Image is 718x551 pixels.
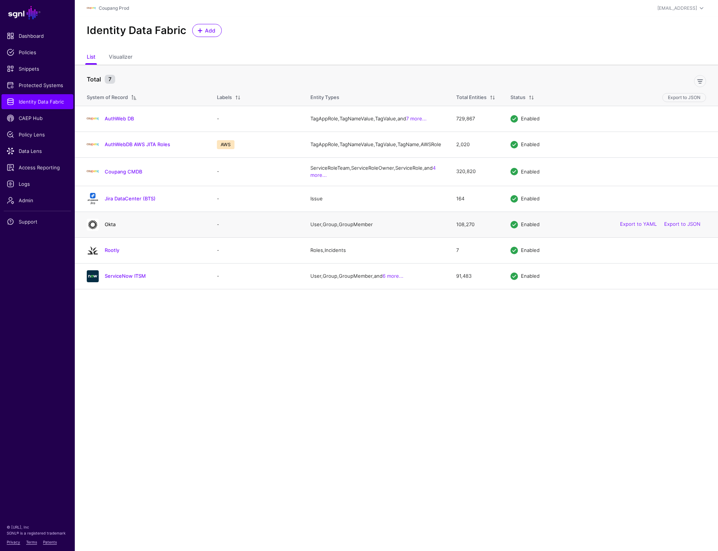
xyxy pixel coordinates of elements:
span: Add [204,27,217,34]
small: 7 [105,75,115,84]
td: Issue [303,186,449,212]
img: svg+xml;base64,PHN2ZyB3aWR0aD0iMTQxIiBoZWlnaHQ9IjE2NCIgdmlld0JveD0iMCAwIDE0MSAxNjQiIGZpbGw9Im5vbm... [87,193,99,205]
a: CAEP Hub [1,111,73,126]
td: User, Group, GroupMember, and [303,263,449,289]
td: 164 [449,186,503,212]
div: System of Record [87,94,128,101]
span: Enabled [521,196,540,201]
span: Snippets [7,65,68,73]
td: TagAppRole, TagNameValue, TagValue, and [303,106,449,132]
td: - [209,237,303,263]
a: Protected Systems [1,78,73,93]
a: AuthWebDB AWS JITA Roles [105,141,170,147]
td: ServiceRoleTeam, ServiceRoleOwner, ServiceRole, and [303,157,449,186]
td: TagAppRole, TagNameValue, TagValue, TagName, AWSRole [303,132,449,157]
a: Jira DataCenter (BTS) [105,196,156,201]
a: Admin [1,193,73,208]
img: svg+xml;base64,PHN2ZyBpZD0iTG9nbyIgeG1sbnM9Imh0dHA6Ly93d3cudzMub3JnLzIwMDAvc3ZnIiB3aWR0aD0iMTIxLj... [87,113,99,125]
a: Okta [105,221,116,227]
button: Export to JSON [662,93,706,102]
span: Enabled [521,116,540,121]
td: 729,867 [449,106,503,132]
p: © [URL], Inc [7,524,68,530]
img: svg+xml;base64,PHN2ZyB3aWR0aD0iMjQiIGhlaWdodD0iMjQiIHZpZXdCb3g9IjAgMCAyNCAyNCIgZmlsbD0ibm9uZSIgeG... [87,244,99,256]
span: Admin [7,197,68,204]
span: CAEP Hub [7,114,68,122]
span: Enabled [521,247,540,253]
a: Terms [26,540,37,544]
td: - [209,186,303,212]
div: Status [510,94,525,101]
a: Export to JSON [664,221,700,227]
a: 6 more... [383,273,404,279]
img: svg+xml;base64,PHN2ZyBpZD0iTG9nbyIgeG1sbnM9Imh0dHA6Ly93d3cudzMub3JnLzIwMDAvc3ZnIiB3aWR0aD0iMTIxLj... [87,4,96,13]
a: Dashboard [1,28,73,43]
a: Visualizer [109,50,132,65]
div: Labels [217,94,232,101]
a: SGNL [4,4,70,21]
a: Policies [1,45,73,60]
span: Logs [7,180,68,188]
a: Coupang Prod [99,5,129,11]
td: Roles, Incidents [303,237,449,263]
a: Coupang CMDB [105,169,142,175]
a: Add [192,24,222,37]
span: Support [7,218,68,225]
a: Rootly [105,247,119,253]
td: - [209,263,303,289]
a: AuthWeb DB [105,116,134,121]
td: - [209,212,303,237]
a: Access Reporting [1,160,73,175]
span: Enabled [521,273,540,279]
p: SGNL® is a registered trademark [7,530,68,536]
img: svg+xml;base64,PHN2ZyB3aWR0aD0iNjQiIGhlaWdodD0iNjQiIHZpZXdCb3g9IjAgMCA2NCA2NCIgZmlsbD0ibm9uZSIgeG... [87,270,99,282]
td: 91,483 [449,263,503,289]
a: Logs [1,176,73,191]
a: 7 more... [406,116,427,121]
td: - [209,106,303,132]
span: Entity Types [310,94,339,100]
td: 108,270 [449,212,503,237]
strong: Total [87,76,101,83]
span: Policy Lens [7,131,68,138]
h2: Identity Data Fabric [87,24,186,37]
img: svg+xml;base64,PHN2ZyB3aWR0aD0iNjQiIGhlaWdodD0iNjQiIHZpZXdCb3g9IjAgMCA2NCA2NCIgZmlsbD0ibm9uZSIgeG... [87,219,99,231]
td: 2,020 [449,132,503,157]
td: User, Group, GroupMember [303,212,449,237]
img: svg+xml;base64,PHN2ZyBpZD0iTG9nbyIgeG1sbnM9Imh0dHA6Ly93d3cudzMub3JnLzIwMDAvc3ZnIiB3aWR0aD0iMTIxLj... [87,139,99,151]
span: Data Lens [7,147,68,155]
a: Data Lens [1,144,73,158]
span: Protected Systems [7,81,68,89]
td: - [209,157,303,186]
a: Privacy [7,540,20,544]
a: ServiceNow ITSM [105,273,146,279]
span: Enabled [521,168,540,174]
a: Identity Data Fabric [1,94,73,109]
span: Enabled [521,141,540,147]
img: svg+xml;base64,PHN2ZyBpZD0iTG9nbyIgeG1sbnM9Imh0dHA6Ly93d3cudzMub3JnLzIwMDAvc3ZnIiB3aWR0aD0iMTIxLj... [87,166,99,178]
td: 7 [449,237,503,263]
a: Snippets [1,61,73,76]
span: Access Reporting [7,164,68,171]
span: Policies [7,49,68,56]
a: Export to YAML [620,221,657,227]
a: List [87,50,95,65]
span: Identity Data Fabric [7,98,68,105]
span: Dashboard [7,32,68,40]
a: Policy Lens [1,127,73,142]
td: 320,820 [449,157,503,186]
span: AWS [217,140,234,149]
div: Total Entities [456,94,487,101]
div: [EMAIL_ADDRESS] [657,5,697,12]
span: Enabled [521,221,540,227]
a: Patents [43,540,57,544]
